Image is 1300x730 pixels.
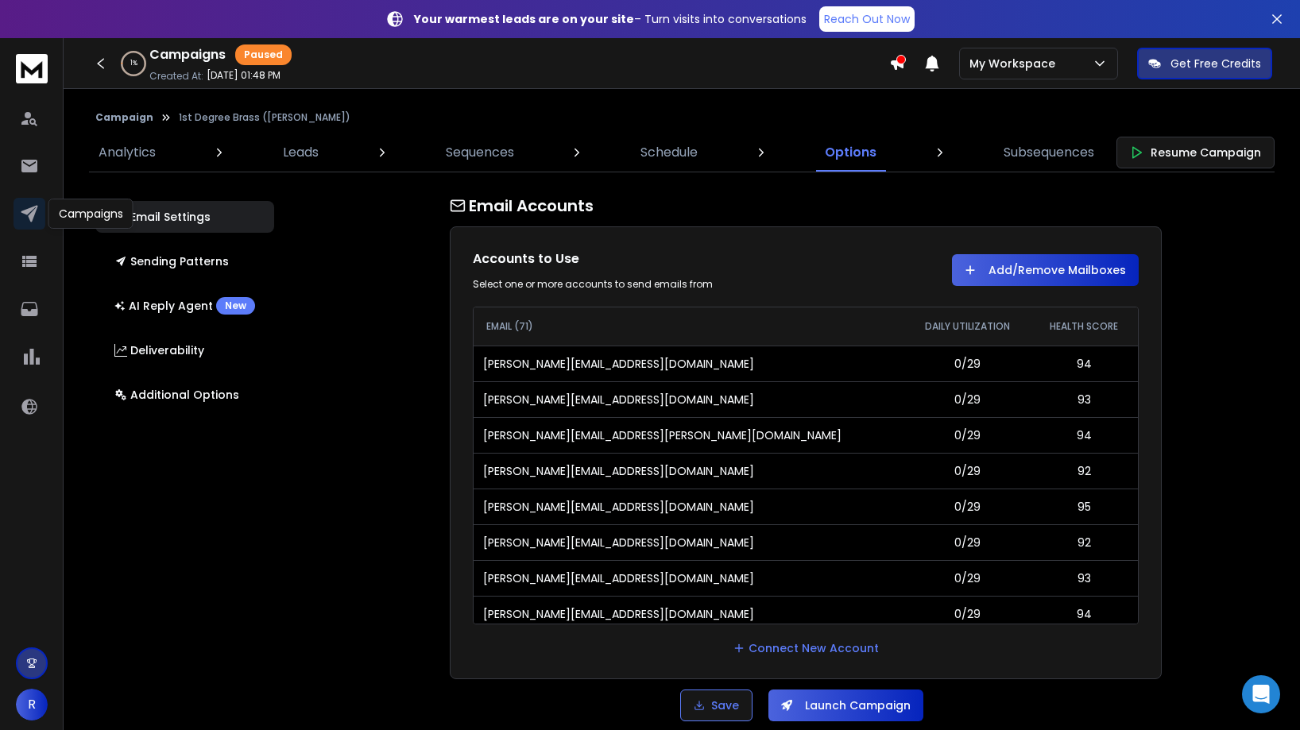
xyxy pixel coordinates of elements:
[114,342,204,358] p: Deliverability
[114,209,211,225] p: Email Settings
[819,6,915,32] a: Reach Out Now
[483,392,754,407] p: [PERSON_NAME][EMAIL_ADDRESS][DOMAIN_NAME]
[631,133,707,172] a: Schedule
[179,111,350,124] p: 1st Degree Brass ([PERSON_NAME])
[130,59,137,68] p: 1 %
[904,596,1031,632] td: 0/29
[483,356,754,372] p: [PERSON_NAME][EMAIL_ADDRESS][DOMAIN_NAME]
[904,524,1031,560] td: 0/29
[904,417,1031,453] td: 0/29
[768,689,923,721] button: Launch Campaign
[904,560,1031,596] td: 0/29
[95,111,153,124] button: Campaign
[483,499,754,515] p: [PERSON_NAME][EMAIL_ADDRESS][DOMAIN_NAME]
[89,133,165,172] a: Analytics
[414,11,634,27] strong: Your warmest leads are on your site
[149,70,203,83] p: Created At:
[969,56,1062,71] p: My Workspace
[904,489,1031,524] td: 0/29
[1004,143,1094,162] p: Subsequences
[994,133,1104,172] a: Subsequences
[483,427,842,443] p: [PERSON_NAME][EMAIL_ADDRESS][PERSON_NAME][DOMAIN_NAME]
[95,334,274,366] button: Deliverability
[1031,381,1138,417] td: 93
[474,307,904,346] th: EMAIL (71)
[149,45,226,64] h1: Campaigns
[1137,48,1272,79] button: Get Free Credits
[733,640,879,656] a: Connect New Account
[16,54,48,83] img: logo
[436,133,524,172] a: Sequences
[16,689,48,720] button: R
[1031,346,1138,381] td: 94
[1170,56,1261,71] p: Get Free Credits
[904,381,1031,417] td: 0/29
[1031,524,1138,560] td: 92
[1031,307,1138,346] th: HEALTH SCORE
[1031,560,1138,596] td: 93
[473,249,790,268] h1: Accounts to Use
[446,143,514,162] p: Sequences
[450,195,1162,217] h1: Email Accounts
[904,307,1031,346] th: DAILY UTILIZATION
[99,143,156,162] p: Analytics
[1031,453,1138,489] td: 92
[1031,417,1138,453] td: 94
[1031,489,1138,524] td: 95
[1242,675,1280,713] div: Open Intercom Messenger
[824,11,910,27] p: Reach Out Now
[114,387,239,403] p: Additional Options
[216,297,255,315] div: New
[483,570,754,586] p: [PERSON_NAME][EMAIL_ADDRESS][DOMAIN_NAME]
[95,245,274,277] button: Sending Patterns
[48,199,133,229] div: Campaigns
[904,453,1031,489] td: 0/29
[483,463,754,479] p: [PERSON_NAME][EMAIL_ADDRESS][DOMAIN_NAME]
[95,290,274,322] button: AI Reply AgentNew
[473,278,790,291] div: Select one or more accounts to send emails from
[1031,596,1138,632] td: 94
[283,143,319,162] p: Leads
[640,143,698,162] p: Schedule
[483,535,754,550] p: [PERSON_NAME][EMAIL_ADDRESS][DOMAIN_NAME]
[235,44,292,65] div: Paused
[904,346,1031,381] td: 0/29
[815,133,886,172] a: Options
[680,689,753,721] button: Save
[207,69,281,82] p: [DATE] 01:48 PM
[114,297,255,315] p: AI Reply Agent
[825,143,876,162] p: Options
[95,379,274,411] button: Additional Options
[95,201,274,233] button: Email Settings
[483,606,754,622] p: [PERSON_NAME][EMAIL_ADDRESS][DOMAIN_NAME]
[952,254,1139,286] button: Add/Remove Mailboxes
[273,133,328,172] a: Leads
[1116,137,1275,168] button: Resume Campaign
[414,11,807,27] p: – Turn visits into conversations
[114,253,229,269] p: Sending Patterns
